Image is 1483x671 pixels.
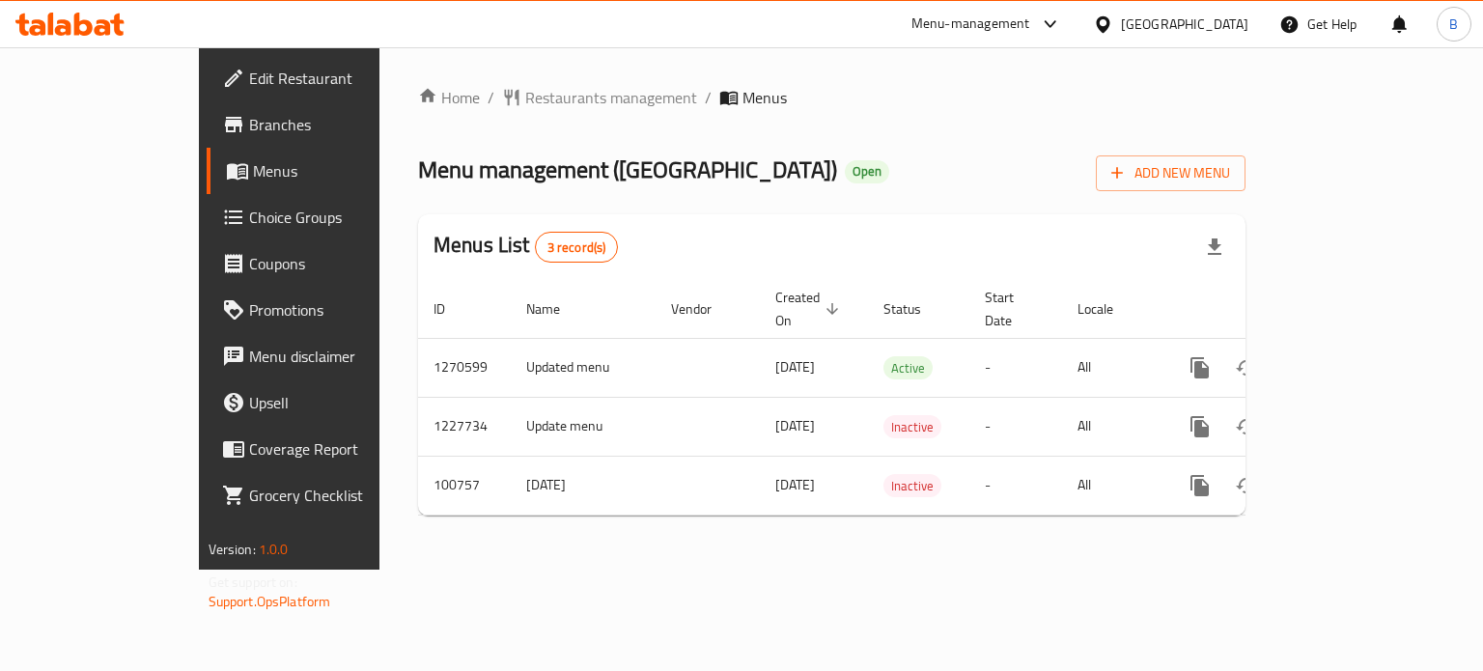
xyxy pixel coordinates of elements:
[1161,280,1378,339] th: Actions
[418,86,1245,109] nav: breadcrumb
[511,397,656,456] td: Update menu
[883,415,941,438] div: Inactive
[1096,155,1245,191] button: Add New Menu
[207,379,447,426] a: Upsell
[705,86,712,109] li: /
[418,338,511,397] td: 1270599
[249,437,432,461] span: Coverage Report
[1121,14,1248,35] div: [GEOGRAPHIC_DATA]
[511,456,656,515] td: [DATE]
[209,570,297,595] span: Get support on:
[207,194,447,240] a: Choice Groups
[209,537,256,562] span: Version:
[418,86,480,109] a: Home
[775,286,845,332] span: Created On
[1062,338,1161,397] td: All
[207,333,447,379] a: Menu disclaimer
[845,163,889,180] span: Open
[536,238,618,257] span: 3 record(s)
[434,297,470,321] span: ID
[418,397,511,456] td: 1227734
[535,232,619,263] div: Total records count
[418,280,1378,516] table: enhanced table
[249,206,432,229] span: Choice Groups
[207,148,447,194] a: Menus
[207,240,447,287] a: Coupons
[1177,462,1223,509] button: more
[249,391,432,414] span: Upsell
[1223,404,1270,450] button: Change Status
[1077,297,1138,321] span: Locale
[883,474,941,497] div: Inactive
[249,252,432,275] span: Coupons
[253,159,432,182] span: Menus
[883,416,941,438] span: Inactive
[1223,345,1270,391] button: Change Status
[775,472,815,497] span: [DATE]
[969,456,1062,515] td: -
[845,160,889,183] div: Open
[249,484,432,507] span: Grocery Checklist
[418,148,837,191] span: Menu management ( [GEOGRAPHIC_DATA] )
[207,55,447,101] a: Edit Restaurant
[671,297,737,321] span: Vendor
[883,357,933,379] span: Active
[249,113,432,136] span: Branches
[985,286,1039,332] span: Start Date
[488,86,494,109] li: /
[1177,345,1223,391] button: more
[883,356,933,379] div: Active
[742,86,787,109] span: Menus
[775,354,815,379] span: [DATE]
[1223,462,1270,509] button: Change Status
[969,338,1062,397] td: -
[1062,397,1161,456] td: All
[1111,161,1230,185] span: Add New Menu
[1177,404,1223,450] button: more
[775,413,815,438] span: [DATE]
[209,589,331,614] a: Support.OpsPlatform
[249,67,432,90] span: Edit Restaurant
[525,86,697,109] span: Restaurants management
[883,475,941,497] span: Inactive
[259,537,289,562] span: 1.0.0
[969,397,1062,456] td: -
[207,287,447,333] a: Promotions
[249,345,432,368] span: Menu disclaimer
[249,298,432,322] span: Promotions
[1449,14,1458,35] span: B
[418,456,511,515] td: 100757
[207,101,447,148] a: Branches
[511,338,656,397] td: Updated menu
[911,13,1030,36] div: Menu-management
[207,472,447,518] a: Grocery Checklist
[526,297,585,321] span: Name
[502,86,697,109] a: Restaurants management
[207,426,447,472] a: Coverage Report
[434,231,618,263] h2: Menus List
[1062,456,1161,515] td: All
[1191,224,1238,270] div: Export file
[883,297,946,321] span: Status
